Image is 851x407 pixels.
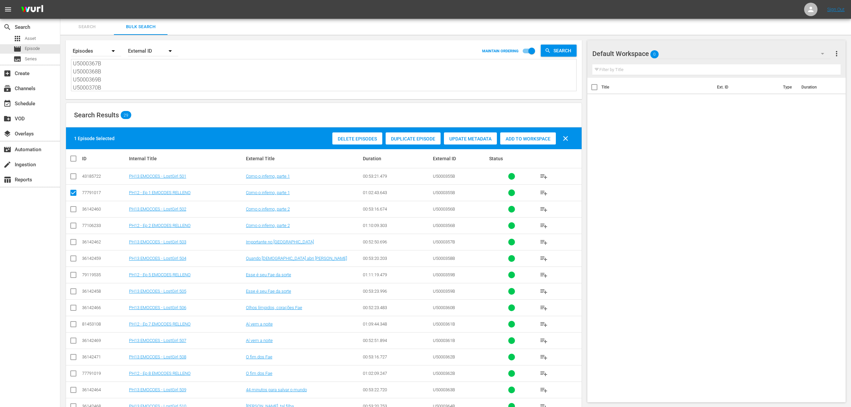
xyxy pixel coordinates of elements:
[363,387,431,392] div: 00:53:22.720
[129,256,186,261] a: PH13 EMOCOES - LostGirl 504
[363,371,431,376] div: 01:02:09.247
[129,223,191,228] a: PH12 - Ep 2 EMOCOES RELLENO
[332,136,382,141] span: Delete Episodes
[363,272,431,277] div: 01:11:19.479
[562,134,570,142] span: clear
[129,190,191,195] a: PH12 - Ep 1 EMOCOES RELLENO
[797,78,838,97] th: Duration
[246,256,347,261] a: Quando [DEMOGRAPHIC_DATA] abri [PERSON_NAME]
[3,115,11,123] span: VOD
[363,354,431,359] div: 00:53:16.727
[558,130,574,147] button: clear
[129,322,191,327] a: PH12 - Ep 7 EMOCOES RELLENO
[540,386,548,394] span: playlist_add
[3,100,11,108] span: Schedule
[536,234,552,250] button: playlist_add
[433,190,455,195] span: U5000355B
[82,354,127,359] div: 36142471
[129,239,186,244] a: PH13 EMOCOES - LostGirl 503
[118,23,163,31] span: Bulk Search
[500,132,556,144] button: Add to Workspace
[246,223,290,228] a: Como o inferno, parte 2
[601,78,713,97] th: Title
[82,305,127,310] div: 36142466
[540,369,548,377] span: playlist_add
[363,305,431,310] div: 00:52:23.483
[129,272,191,277] a: PH12 - Ep 5 EMOCOES RELLENO
[650,47,659,61] span: 0
[536,218,552,234] button: playlist_add
[129,387,186,392] a: PH13 EMOCOES - LostGirl 509
[540,238,548,246] span: playlist_add
[246,387,307,392] a: 44 minutos para salvar o mundo
[444,132,497,144] button: Update Metadata
[129,354,186,359] a: PH13 EMOCOES - LostGirl 508
[246,354,272,359] a: O fim dos Fae
[444,136,497,141] span: Update Metadata
[363,223,431,228] div: 01:10:09.303
[363,190,431,195] div: 01:02:43.643
[433,338,455,343] span: U5000361B
[540,189,548,197] span: playlist_add
[246,371,272,376] a: O fim dos Fae
[489,156,534,161] div: Status
[536,300,552,316] button: playlist_add
[246,322,273,327] a: Aí vem a noite
[332,132,382,144] button: Delete Episodes
[13,35,21,43] span: Asset
[363,156,431,161] div: Duration
[540,353,548,361] span: playlist_add
[3,176,11,184] span: Reports
[536,250,552,267] button: playlist_add
[713,78,779,97] th: Ext. ID
[3,146,11,154] span: Automation
[433,272,455,277] span: U5000359B
[64,23,110,31] span: Search
[128,42,178,60] div: External ID
[433,223,455,228] span: U5000356B
[540,304,548,312] span: playlist_add
[536,365,552,382] button: playlist_add
[25,56,37,62] span: Series
[82,272,127,277] div: 79119535
[386,132,441,144] button: Duplicate Episode
[74,111,119,119] span: Search Results
[82,322,127,327] div: 81453108
[129,305,186,310] a: PH13 EMOCOES - LostGirl 506
[433,239,455,244] span: U5000357B
[3,84,11,93] span: Channels
[433,207,455,212] span: U5000356B
[827,7,845,12] a: Sign Out
[363,174,431,179] div: 00:53:21.479
[433,305,455,310] span: U5000360B
[833,46,841,62] button: more_vert
[246,338,273,343] a: Aí vem a noite
[541,45,577,57] button: Search
[540,172,548,180] span: playlist_add
[246,239,314,244] a: Importante no [GEOGRAPHIC_DATA]
[363,289,431,294] div: 00:53:23.996
[129,289,186,294] a: PH13 EMOCOES - LostGirl 505
[74,135,115,142] div: 1 Episode Selected
[536,382,552,398] button: playlist_add
[363,322,431,327] div: 01:09:44.348
[363,256,431,261] div: 00:53:20.203
[363,239,431,244] div: 00:52:50.696
[82,223,127,228] div: 77106233
[82,371,127,376] div: 77791019
[540,320,548,328] span: playlist_add
[121,113,131,117] span: 29
[500,136,556,141] span: Add to Workspace
[82,207,127,212] div: 36142460
[16,2,48,17] img: ans4CAIJ8jUAAAAAAAAAAAAAAAAAAAAAAAAgQb4GAAAAAAAAAAAAAAAAAAAAAAAAJMjXAAAAAAAAAAAAAAAAAAAAAAAAgAT5G...
[71,42,121,60] div: Episodes
[536,333,552,349] button: playlist_add
[129,174,186,179] a: PH13 EMOCOES - LostGirl 501
[73,60,576,91] textarea: U5000355B U5000356B U5000357B U5000358B U5000359B U5000360B U5000361B U5000362B U5000363B U500036...
[536,283,552,299] button: playlist_add
[82,156,127,161] div: ID
[540,337,548,345] span: playlist_add
[82,256,127,261] div: 36142459
[433,174,455,179] span: U5000355B
[433,322,455,327] span: U5000361B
